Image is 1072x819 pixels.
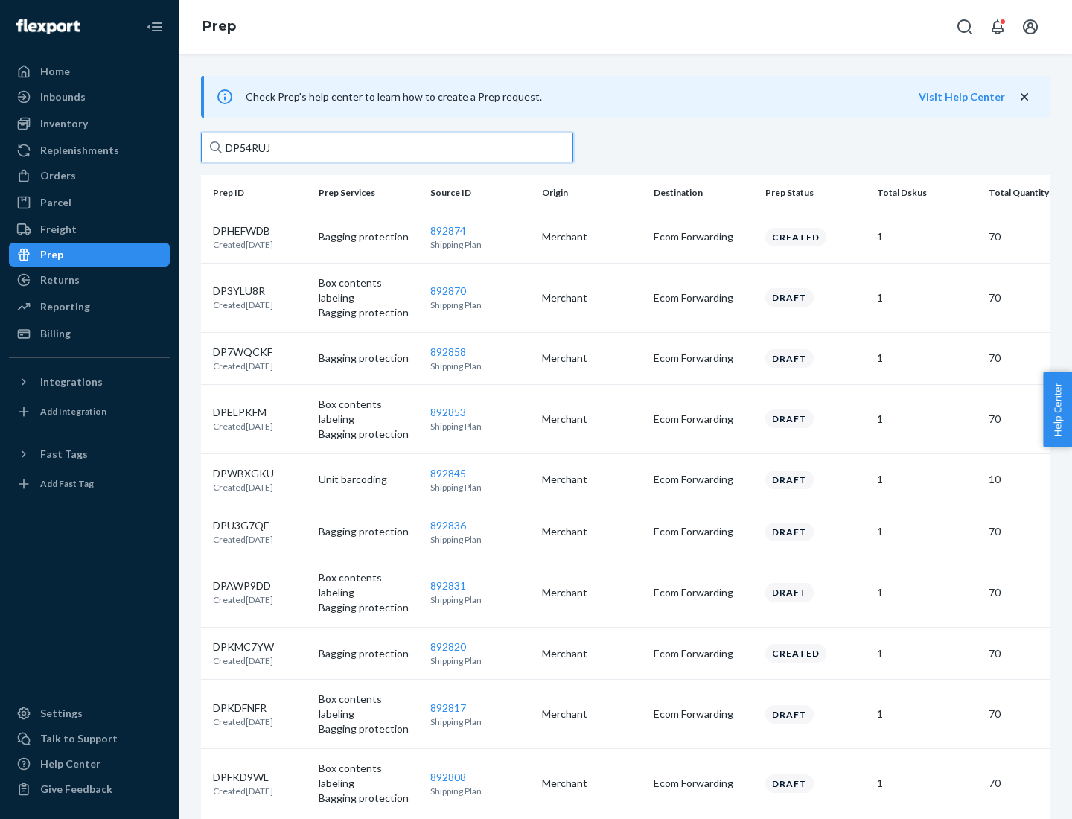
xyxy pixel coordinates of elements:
p: Ecom Forwarding [654,351,753,366]
p: Box contents labeling [319,275,418,305]
p: Merchant [542,412,642,427]
a: Settings [9,701,170,725]
p: Created [DATE] [213,654,274,667]
a: 892836 [430,519,466,532]
div: Created [765,228,826,246]
div: Draft [765,471,814,489]
p: DPAWP9DD [213,579,273,593]
th: Prep ID [201,175,313,211]
div: Inbounds [40,89,86,104]
p: Merchant [542,524,642,539]
p: Bagging protection [319,600,418,615]
div: Draft [765,349,814,368]
p: DP3YLU8R [213,284,273,299]
div: Reporting [40,299,90,314]
p: 1 [877,524,977,539]
p: DPHEFWDB [213,223,273,238]
a: Add Integration [9,400,170,424]
a: Prep [9,243,170,267]
p: Bagging protection [319,351,418,366]
img: Flexport logo [16,19,80,34]
p: 1 [877,585,977,600]
p: Created [DATE] [213,238,273,251]
p: DPWBXGKU [213,466,274,481]
a: 892858 [430,345,466,358]
div: Give Feedback [40,782,112,797]
p: Shipping Plan [430,420,530,433]
p: DPKDFNFR [213,701,273,716]
a: Help Center [9,752,170,776]
div: Draft [765,705,814,724]
th: Total Dskus [871,175,983,211]
a: Home [9,60,170,83]
p: Ecom Forwarding [654,707,753,721]
p: Merchant [542,585,642,600]
div: Draft [765,774,814,793]
a: Inbounds [9,85,170,109]
p: Created [DATE] [213,360,273,372]
a: Inventory [9,112,170,136]
ol: breadcrumbs [191,5,248,48]
a: Returns [9,268,170,292]
p: Merchant [542,646,642,661]
p: Ecom Forwarding [654,646,753,661]
a: 892874 [430,224,466,237]
p: Merchant [542,290,642,305]
div: Returns [40,273,80,287]
div: Settings [40,706,83,721]
a: 892870 [430,284,466,297]
div: Home [40,64,70,79]
p: Unit barcoding [319,472,418,487]
p: Shipping Plan [430,481,530,494]
p: Shipping Plan [430,238,530,251]
p: DPELPKFM [213,405,273,420]
a: 892820 [430,640,466,653]
p: DPKMC7YW [213,640,274,654]
p: Created [DATE] [213,299,273,311]
p: Created [DATE] [213,481,274,494]
p: Ecom Forwarding [654,472,753,487]
p: Ecom Forwarding [654,585,753,600]
div: Prep [40,247,63,262]
button: Help Center [1043,372,1072,447]
button: Open Search Box [950,12,980,42]
a: Parcel [9,191,170,214]
p: Box contents labeling [319,570,418,600]
a: Orders [9,164,170,188]
th: Source ID [424,175,536,211]
div: Created [765,644,826,663]
div: Add Integration [40,405,106,418]
input: Search prep jobs [201,133,573,162]
p: Bagging protection [319,646,418,661]
p: Created [DATE] [213,533,273,546]
p: Bagging protection [319,524,418,539]
div: Add Fast Tag [40,477,94,490]
button: Open account menu [1015,12,1045,42]
p: Bagging protection [319,791,418,806]
div: Orders [40,168,76,183]
p: Bagging protection [319,305,418,320]
p: Shipping Plan [430,299,530,311]
p: DPU3G7QF [213,518,273,533]
p: Shipping Plan [430,654,530,667]
p: Bagging protection [319,427,418,442]
p: 1 [877,351,977,366]
p: Shipping Plan [430,716,530,728]
button: close [1017,89,1032,105]
button: Give Feedback [9,777,170,801]
div: Parcel [40,195,71,210]
p: 1 [877,707,977,721]
th: Destination [648,175,759,211]
div: Draft [765,523,814,541]
span: Check Prep's help center to learn how to create a Prep request. [246,90,542,103]
div: Draft [765,583,814,602]
p: 1 [877,472,977,487]
div: Freight [40,222,77,237]
a: 892817 [430,701,466,714]
a: Reporting [9,295,170,319]
div: Help Center [40,756,100,771]
th: Origin [536,175,648,211]
p: Shipping Plan [430,533,530,546]
button: Open notifications [983,12,1012,42]
div: Draft [765,409,814,428]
